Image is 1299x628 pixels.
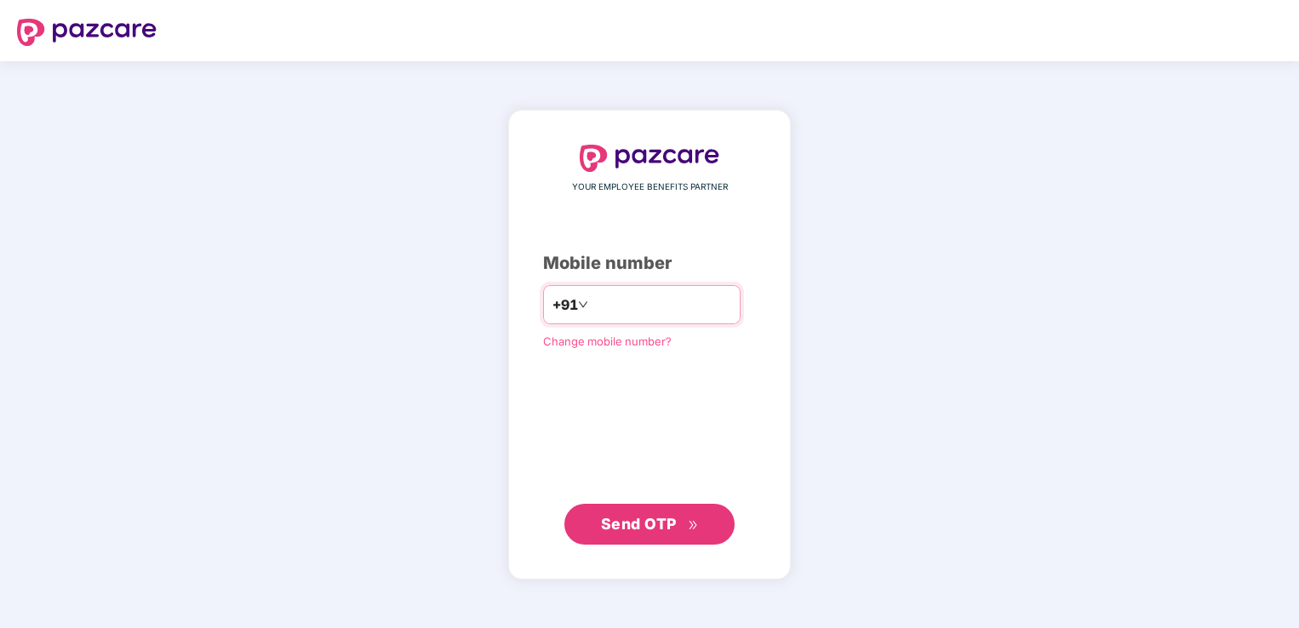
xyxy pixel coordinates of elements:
[572,180,728,194] span: YOUR EMPLOYEE BENEFITS PARTNER
[543,250,756,277] div: Mobile number
[543,334,672,348] a: Change mobile number?
[552,294,578,316] span: +91
[564,504,735,545] button: Send OTPdouble-right
[688,520,699,531] span: double-right
[601,515,677,533] span: Send OTP
[578,300,588,310] span: down
[580,145,719,172] img: logo
[17,19,157,46] img: logo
